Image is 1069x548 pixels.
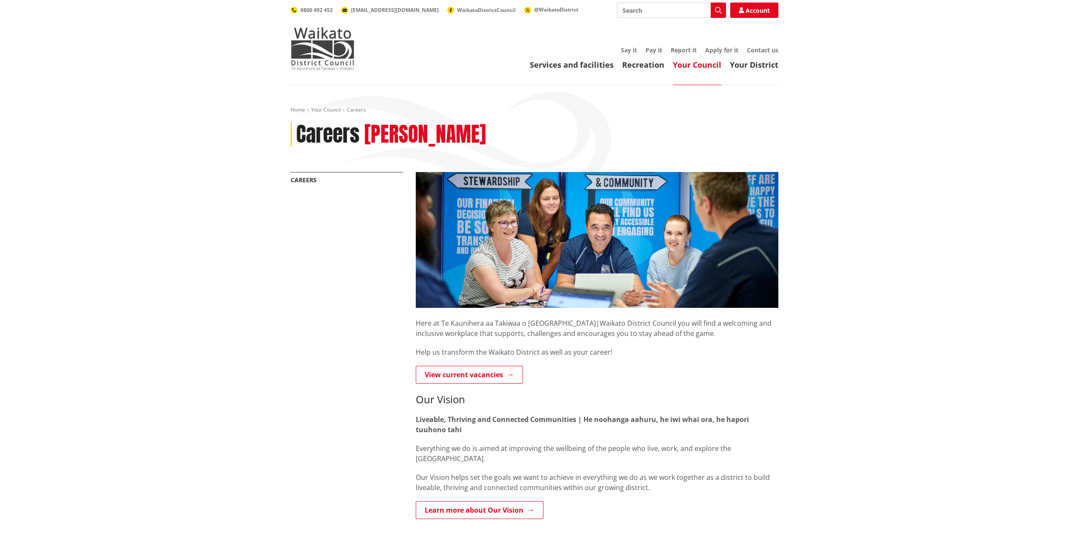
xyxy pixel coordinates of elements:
a: Contact us [747,46,778,54]
p: Everything we do is aimed at improving the wellbeing of the people who live, work, and explore th... [416,443,778,464]
a: [EMAIL_ADDRESS][DOMAIN_NAME] [341,6,439,14]
p: Our Vision helps set the goals we want to achieve in everything we do as we work together as a di... [416,472,778,493]
a: Learn more about Our Vision [416,501,543,519]
a: @WaikatoDistrict [524,6,578,13]
p: Here at Te Kaunihera aa Takiwaa o [GEOGRAPHIC_DATA]|Waikato District Council you will find a welc... [416,308,778,339]
a: Recreation [622,60,664,70]
a: Apply for it [705,46,738,54]
a: Your Council [311,106,341,113]
img: Ngaaruawaahia staff discussing planning [416,172,778,308]
a: Pay it [646,46,662,54]
a: Account [730,3,778,18]
a: WaikatoDistrictCouncil [447,6,516,14]
img: Waikato District Council - Te Kaunihera aa Takiwaa o Waikato [291,27,354,70]
span: @WaikatoDistrict [534,6,578,13]
nav: breadcrumb [291,106,778,114]
p: Help us transform the Waikato District as well as your career! [416,347,778,357]
a: Your District [730,60,778,70]
a: Your Council [673,60,721,70]
a: View current vacancies [416,366,523,384]
strong: Liveable, Thriving and Connected Communities | He noohanga aahuru, he iwi whai ora, he hapori tuu... [416,415,749,434]
h3: Our Vision [416,393,778,406]
a: 0800 492 452 [291,6,333,14]
a: Services and facilities [530,60,614,70]
h2: [PERSON_NAME] [364,122,486,147]
a: Say it [621,46,637,54]
span: 0800 492 452 [300,6,333,14]
a: Home [291,106,305,113]
span: WaikatoDistrictCouncil [457,6,516,14]
a: Careers [291,176,317,184]
span: Careers [347,106,366,113]
a: Report it [671,46,697,54]
input: Search input [617,3,726,18]
h1: Careers [296,122,360,147]
span: [EMAIL_ADDRESS][DOMAIN_NAME] [351,6,439,14]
